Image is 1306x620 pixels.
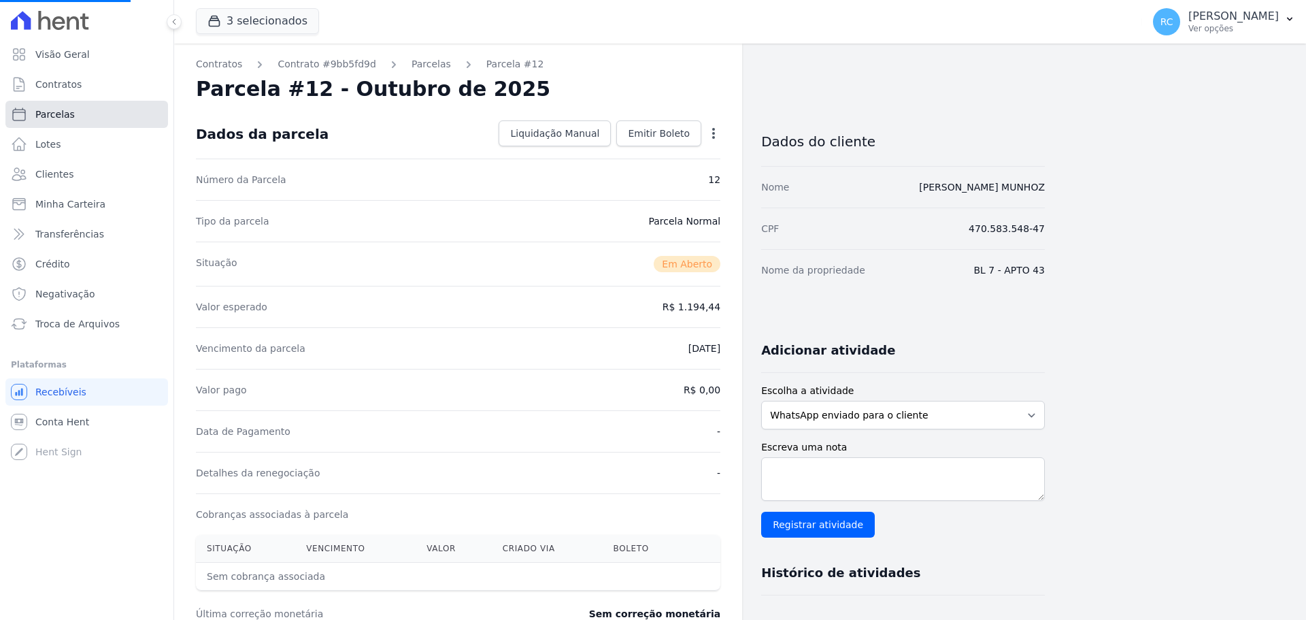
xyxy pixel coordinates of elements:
[492,535,603,563] th: Criado via
[35,78,82,91] span: Contratos
[708,173,720,186] dd: 12
[654,256,720,272] span: Em Aberto
[196,300,267,314] dt: Valor esperado
[196,173,286,186] dt: Número da Parcela
[5,250,168,278] a: Crédito
[717,425,720,438] dd: -
[35,415,89,429] span: Conta Hent
[761,342,895,359] h3: Adicionar atividade
[35,385,86,399] span: Recebíveis
[5,280,168,308] a: Negativação
[35,257,70,271] span: Crédito
[196,214,269,228] dt: Tipo da parcela
[761,440,1045,455] label: Escreva uma nota
[761,565,920,581] h3: Histórico de atividades
[1160,17,1173,27] span: RC
[510,127,599,140] span: Liquidação Manual
[196,466,320,480] dt: Detalhes da renegociação
[648,214,720,228] dd: Parcela Normal
[5,71,168,98] a: Contratos
[5,131,168,158] a: Lotes
[761,222,779,235] dt: CPF
[5,161,168,188] a: Clientes
[717,466,720,480] dd: -
[5,191,168,218] a: Minha Carteira
[761,133,1045,150] h3: Dados do cliente
[35,108,75,121] span: Parcelas
[196,57,242,71] a: Contratos
[196,342,305,355] dt: Vencimento da parcela
[196,126,329,142] div: Dados da parcela
[628,127,690,140] span: Emitir Boleto
[278,57,375,71] a: Contrato #9bb5fd9d
[684,383,720,397] dd: R$ 0,00
[35,137,61,151] span: Lotes
[5,378,168,406] a: Recebíveis
[5,310,168,338] a: Troca de Arquivos
[5,41,168,68] a: Visão Geral
[196,57,720,71] nav: Breadcrumb
[196,563,603,591] th: Sem cobrança associada
[416,535,492,563] th: Valor
[761,512,875,538] input: Registrar atividade
[35,48,90,61] span: Visão Geral
[5,101,168,128] a: Parcelas
[412,57,451,71] a: Parcelas
[616,120,701,146] a: Emitir Boleto
[35,317,120,331] span: Troca de Arquivos
[5,408,168,436] a: Conta Hent
[1142,3,1306,41] button: RC [PERSON_NAME] Ver opções
[196,383,247,397] dt: Valor pago
[35,197,105,211] span: Minha Carteira
[35,287,95,301] span: Negativação
[196,425,290,438] dt: Data de Pagamento
[761,384,1045,398] label: Escolha a atividade
[688,342,720,355] dd: [DATE]
[973,263,1045,277] dd: BL 7 - APTO 43
[196,77,550,101] h2: Parcela #12 - Outubro de 2025
[761,263,865,277] dt: Nome da propriedade
[5,221,168,248] a: Transferências
[1188,23,1279,34] p: Ver opções
[35,227,104,241] span: Transferências
[196,256,237,272] dt: Situação
[196,508,348,521] dt: Cobranças associadas à parcela
[969,222,1045,235] dd: 470.583.548-47
[486,57,544,71] a: Parcela #12
[761,180,789,194] dt: Nome
[1188,10,1279,23] p: [PERSON_NAME]
[35,167,73,181] span: Clientes
[196,535,295,563] th: Situação
[11,357,163,373] div: Plataformas
[196,8,319,34] button: 3 selecionados
[663,300,720,314] dd: R$ 1.194,44
[919,182,1045,193] a: [PERSON_NAME] MUNHOZ
[603,535,688,563] th: Boleto
[295,535,416,563] th: Vencimento
[499,120,611,146] a: Liquidação Manual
